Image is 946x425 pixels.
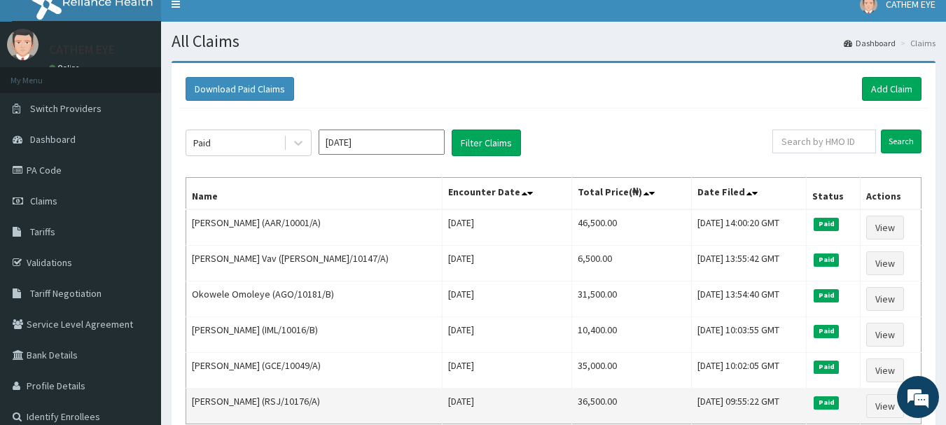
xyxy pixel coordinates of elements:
td: 46,500.00 [571,209,691,246]
td: [DATE] 10:02:05 GMT [691,353,807,389]
input: Search by HMO ID [772,130,876,153]
span: Paid [814,253,839,266]
td: [DATE] [443,389,571,424]
a: View [866,216,904,239]
li: Claims [897,37,935,49]
input: Select Month and Year [319,130,445,155]
td: [DATE] 13:54:40 GMT [691,281,807,317]
a: Online [49,63,83,73]
td: 10,400.00 [571,317,691,353]
span: Tariffs [30,225,55,238]
td: [DATE] [443,317,571,353]
a: Add Claim [862,77,921,101]
th: Date Filed [691,178,807,210]
th: Actions [860,178,921,210]
td: Okowele Omoleye (AGO/10181/B) [186,281,443,317]
td: [DATE] [443,281,571,317]
a: View [866,394,904,418]
h1: All Claims [172,32,935,50]
span: Paid [814,218,839,230]
td: [DATE] 14:00:20 GMT [691,209,807,246]
img: d_794563401_company_1708531726252_794563401 [26,70,57,105]
td: [DATE] [443,353,571,389]
span: Switch Providers [30,102,102,115]
input: Search [881,130,921,153]
span: Paid [814,325,839,337]
span: We're online! [81,125,193,266]
td: 6,500.00 [571,246,691,281]
td: [PERSON_NAME] (RSJ/10176/A) [186,389,443,424]
th: Status [807,178,860,210]
span: Dashboard [30,133,76,146]
td: 31,500.00 [571,281,691,317]
td: [DATE] 09:55:22 GMT [691,389,807,424]
span: Paid [814,289,839,302]
th: Encounter Date [443,178,571,210]
th: Name [186,178,443,210]
a: View [866,358,904,382]
td: [DATE] [443,209,571,246]
a: View [866,251,904,275]
span: Paid [814,396,839,409]
a: View [866,287,904,311]
div: Paid [193,136,211,150]
button: Filter Claims [452,130,521,156]
td: 35,000.00 [571,353,691,389]
td: [DATE] 10:03:55 GMT [691,317,807,353]
div: Minimize live chat window [230,7,263,41]
td: [PERSON_NAME] (GCE/10049/A) [186,353,443,389]
th: Total Price(₦) [571,178,691,210]
td: [PERSON_NAME] (IML/10016/B) [186,317,443,353]
div: Chat with us now [73,78,235,97]
td: [PERSON_NAME] (AAR/10001/A) [186,209,443,246]
a: Dashboard [844,37,896,49]
span: Tariff Negotiation [30,287,102,300]
td: [PERSON_NAME] Vav ([PERSON_NAME]/10147/A) [186,246,443,281]
td: [DATE] [443,246,571,281]
td: [DATE] 13:55:42 GMT [691,246,807,281]
button: Download Paid Claims [186,77,294,101]
p: CATHEM EYE [49,43,115,56]
a: View [866,323,904,347]
span: Claims [30,195,57,207]
span: Paid [814,361,839,373]
textarea: Type your message and hit 'Enter' [7,279,267,328]
img: User Image [7,29,39,60]
td: 36,500.00 [571,389,691,424]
